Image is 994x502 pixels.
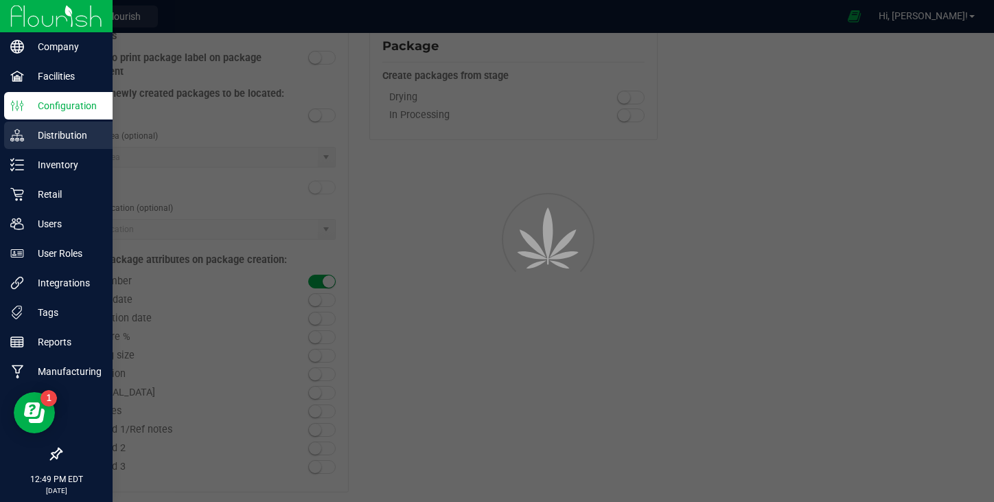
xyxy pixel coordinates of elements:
[14,392,55,433] iframe: Resource center
[10,69,24,83] inline-svg: Facilities
[24,245,106,262] p: User Roles
[24,186,106,203] p: Retail
[10,128,24,142] inline-svg: Distribution
[10,217,24,231] inline-svg: Users
[24,363,106,380] p: Manufacturing
[10,40,24,54] inline-svg: Company
[10,247,24,260] inline-svg: User Roles
[24,68,106,84] p: Facilities
[6,473,106,486] p: 12:49 PM EDT
[24,275,106,291] p: Integrations
[24,127,106,144] p: Distribution
[41,390,57,407] iframe: Resource center unread badge
[24,98,106,114] p: Configuration
[24,216,106,232] p: Users
[10,158,24,172] inline-svg: Inventory
[10,335,24,349] inline-svg: Reports
[10,365,24,378] inline-svg: Manufacturing
[6,486,106,496] p: [DATE]
[10,276,24,290] inline-svg: Integrations
[24,157,106,173] p: Inventory
[10,187,24,201] inline-svg: Retail
[24,334,106,350] p: Reports
[10,306,24,319] inline-svg: Tags
[24,38,106,55] p: Company
[10,99,24,113] inline-svg: Configuration
[24,304,106,321] p: Tags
